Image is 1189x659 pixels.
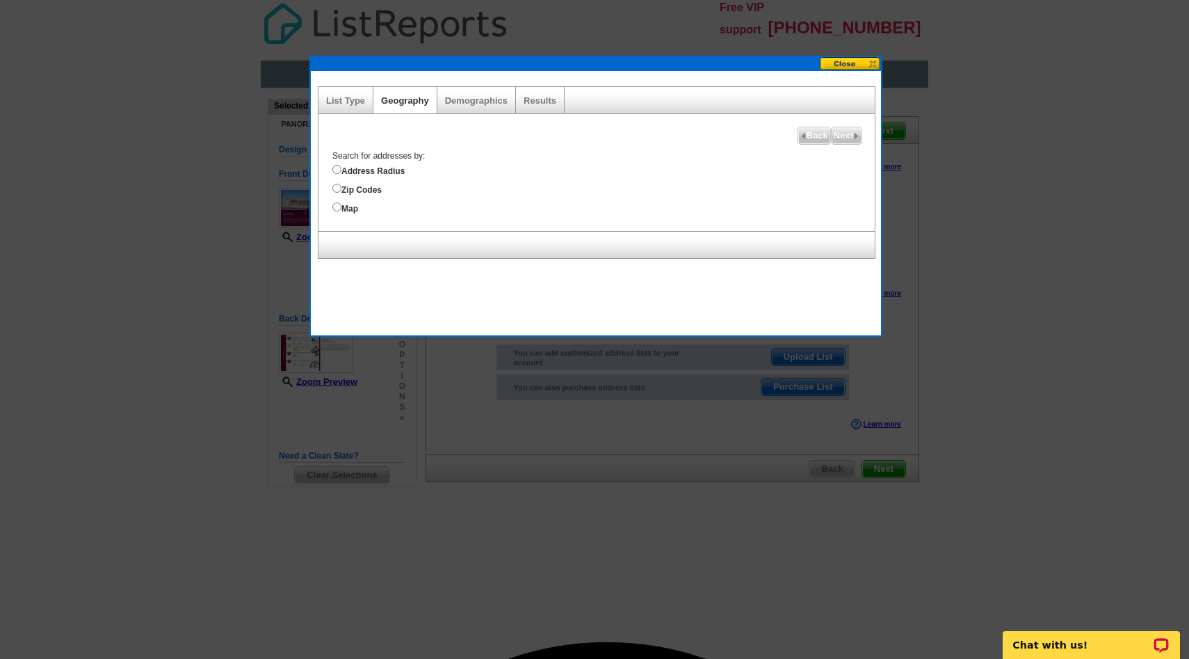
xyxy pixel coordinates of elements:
div: Search for addresses by: [325,150,875,216]
a: Results [524,95,556,106]
input: Address Radius [332,165,341,174]
span: Back [798,127,830,144]
label: Zip Codes [332,181,875,196]
span: Next [832,127,862,144]
input: Zip Codes [332,184,341,193]
a: Demographics [445,95,508,106]
img: button-next-arrow-gray.png [853,133,859,139]
label: Address Radius [332,162,875,177]
a: Next [831,127,862,145]
input: Map [332,203,341,212]
a: List Type [326,95,365,106]
img: button-prev-arrow-gray.png [800,133,807,139]
iframe: LiveChat chat widget [994,615,1189,659]
a: Geography [381,95,429,106]
label: Map [332,200,875,215]
a: Back [798,127,831,145]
